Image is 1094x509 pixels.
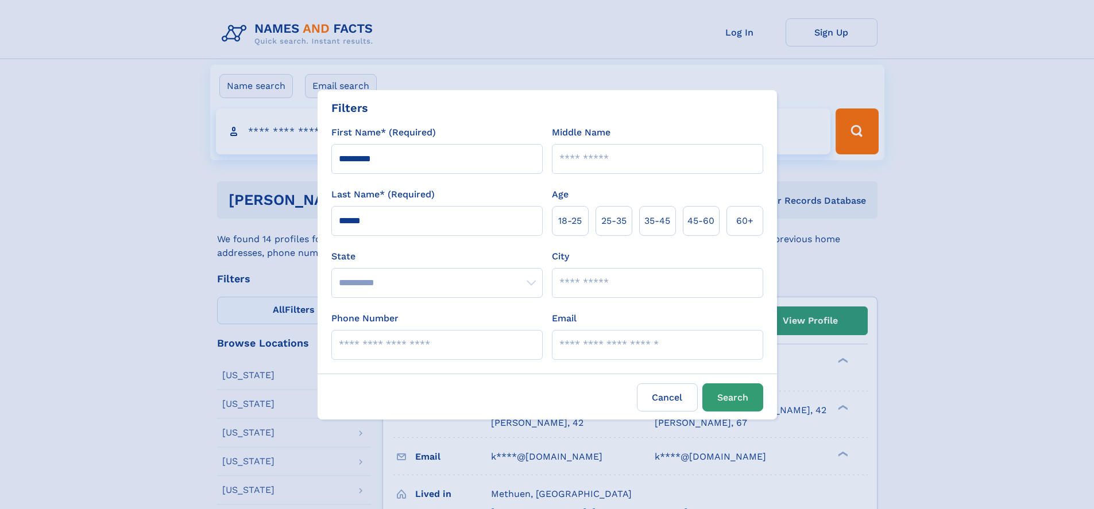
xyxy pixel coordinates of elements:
label: City [552,250,569,263]
span: 18‑25 [558,214,582,228]
label: State [331,250,543,263]
label: Age [552,188,569,201]
label: Phone Number [331,312,399,325]
label: Cancel [637,383,698,411]
div: Filters [331,99,368,116]
label: Last Name* (Required) [331,188,435,201]
span: 45‑60 [687,214,714,228]
label: First Name* (Required) [331,126,436,139]
span: 60+ [736,214,753,228]
span: 35‑45 [644,214,670,228]
span: 25‑35 [601,214,627,228]
label: Middle Name [552,126,610,139]
label: Email [552,312,577,325]
button: Search [702,383,763,411]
